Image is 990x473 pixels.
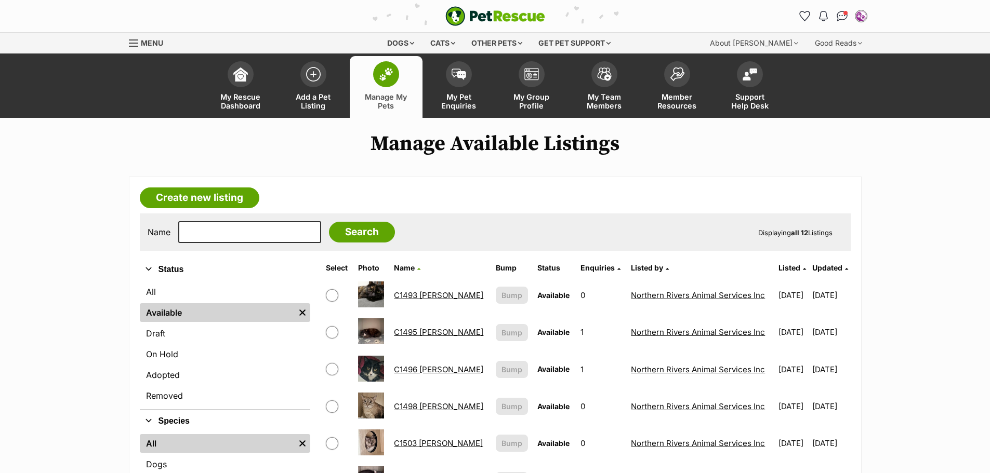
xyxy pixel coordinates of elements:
[581,92,628,110] span: My Team Members
[774,425,811,461] td: [DATE]
[727,92,773,110] span: Support Help Desk
[812,388,849,424] td: [DATE]
[670,67,684,81] img: member-resources-icon-8e73f808a243e03378d46382f2149f9095a855e16c252ad45f914b54edf8863c.svg
[797,8,813,24] a: Favourites
[568,56,641,118] a: My Team Members
[140,324,310,343] a: Draft
[576,425,626,461] td: 0
[501,364,522,375] span: Bump
[204,56,277,118] a: My Rescue Dashboard
[140,366,310,384] a: Adopted
[774,314,811,350] td: [DATE]
[576,352,626,387] td: 1
[350,56,423,118] a: Manage My Pets
[329,222,395,242] input: Search
[812,314,849,350] td: [DATE]
[797,8,869,24] ul: Account quick links
[631,263,663,272] span: Listed by
[322,260,353,276] th: Select
[812,352,849,387] td: [DATE]
[496,324,528,341] button: Bump
[423,33,463,53] div: Cats
[774,352,811,387] td: [DATE]
[363,92,410,110] span: Manage My Pets
[501,290,522,301] span: Bump
[703,33,806,53] div: About [PERSON_NAME]
[496,398,528,415] button: Bump
[631,263,669,272] a: Listed by
[496,287,528,304] button: Bump
[306,67,321,82] img: add-pet-listing-icon-0afa8454b4691262ce3f59096e99ab1cd57d4a30225e0717b998d2c9b9846f56.svg
[597,67,612,81] img: team-members-icon-5396bd8760b3fe7c0b43da4ab00e1e3bb1a5d9ba89233759b79545d2d3fc5d0d.svg
[834,8,851,24] a: Conversations
[445,6,545,26] img: logo-e224e6f780fb5917bec1dbf3a21bbac754714ae5b6737aabdf751b685950b380.svg
[394,364,483,374] a: C1496 [PERSON_NAME]
[295,434,310,453] a: Remove filter
[464,33,530,53] div: Other pets
[631,290,765,300] a: Northern Rivers Animal Services Inc
[778,263,806,272] a: Listed
[758,228,833,237] span: Displaying Listings
[295,303,310,322] a: Remove filter
[576,388,626,424] td: 0
[812,425,849,461] td: [DATE]
[140,434,295,453] a: All
[140,345,310,363] a: On Hold
[496,361,528,378] button: Bump
[576,314,626,350] td: 1
[524,68,539,80] img: group-profile-icon-3fa3cf56718a62981997c0bc7e787c4b2cf8bcc04b72c1350f741eb67cf2f40e.svg
[233,67,248,82] img: dashboard-icon-eb2f2d2d3e046f16d808141f083e7271f6b2e854fb5c12c21221c1fb7104beca.svg
[537,328,570,336] span: Available
[394,438,483,448] a: C1503 [PERSON_NAME]
[631,401,765,411] a: Northern Rivers Animal Services Inc
[290,92,337,110] span: Add a Pet Listing
[837,11,848,21] img: chat-41dd97257d64d25036548639549fe6c8038ab92f7586957e7f3b1b290dea8141.svg
[140,187,259,208] a: Create new listing
[492,260,532,276] th: Bump
[812,263,842,272] span: Updated
[508,92,555,110] span: My Group Profile
[819,11,827,21] img: notifications-46538b983faf8c2785f20acdc204bb7945ddae34d4c08c2a6579f10ce5e182be.svg
[743,68,757,80] img: help-desk-icon-fdf02630f3aa405de69fd3d07c3f3aa587a6932b1a1747fa1d2bba05be0121f9.svg
[354,260,389,276] th: Photo
[379,67,393,81] img: manage-my-pets-icon-02211641906a0b7f246fdf0571729dbe1e7629f14944591b6c1af311fb30b64b.svg
[654,92,701,110] span: Member Resources
[576,277,626,313] td: 0
[435,92,482,110] span: My Pet Enquiries
[394,327,483,337] a: C1495 [PERSON_NAME]
[380,33,421,53] div: Dogs
[217,92,264,110] span: My Rescue Dashboard
[129,33,170,51] a: Menu
[812,263,848,272] a: Updated
[423,56,495,118] a: My Pet Enquiries
[501,401,522,412] span: Bump
[140,282,310,301] a: All
[501,327,522,338] span: Bump
[808,33,869,53] div: Good Reads
[140,263,310,276] button: Status
[631,327,765,337] a: Northern Rivers Animal Services Inc
[537,439,570,448] span: Available
[791,228,808,237] strong: all 12
[531,33,618,53] div: Get pet support
[631,438,765,448] a: Northern Rivers Animal Services Inc
[394,290,483,300] a: C1493 [PERSON_NAME]
[452,69,466,80] img: pet-enquiries-icon-7e3ad2cf08bfb03b45e93fb7055b45f3efa6380592205ae92323e6603595dc1f.svg
[641,56,714,118] a: Member Resources
[856,11,866,21] img: Northern Rivers Animal Services Inc profile pic
[580,263,615,272] span: translation missing: en.admin.listings.index.attributes.enquiries
[495,56,568,118] a: My Group Profile
[774,277,811,313] td: [DATE]
[631,364,765,374] a: Northern Rivers Animal Services Inc
[501,438,522,449] span: Bump
[394,263,420,272] a: Name
[537,402,570,411] span: Available
[774,388,811,424] td: [DATE]
[394,401,483,411] a: C1498 [PERSON_NAME]
[496,435,528,452] button: Bump
[148,227,170,237] label: Name
[277,56,350,118] a: Add a Pet Listing
[140,280,310,409] div: Status
[778,263,800,272] span: Listed
[714,56,786,118] a: Support Help Desk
